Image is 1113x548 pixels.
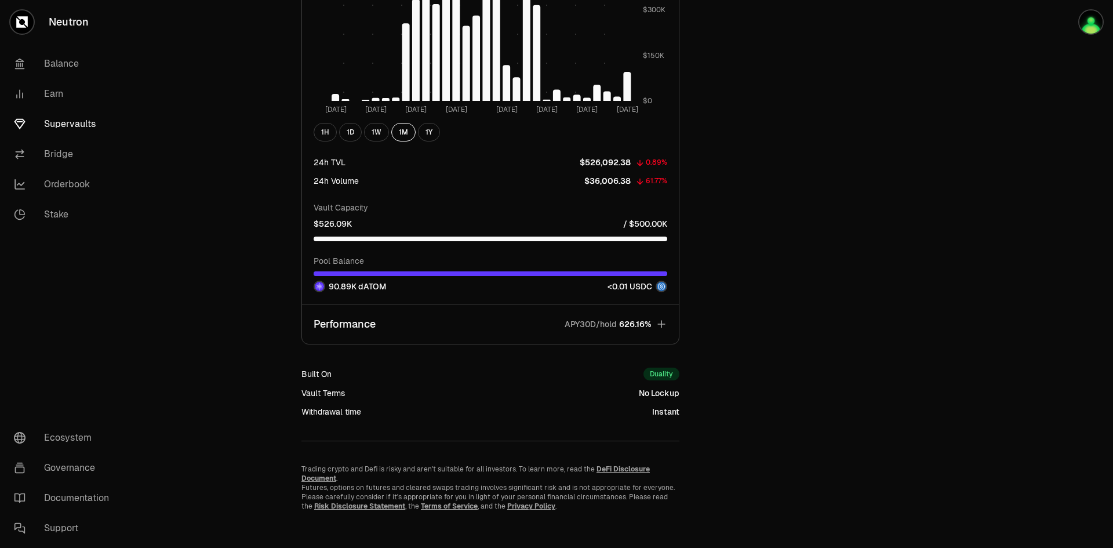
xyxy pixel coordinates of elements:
[5,483,125,513] a: Documentation
[580,157,631,168] p: $526,092.38
[5,423,125,453] a: Ecosystem
[314,255,667,267] p: Pool Balance
[657,282,666,291] img: USDC Logo
[314,123,337,141] button: 1H
[314,502,405,511] a: Risk Disclosure Statement
[5,453,125,483] a: Governance
[325,105,347,114] tspan: [DATE]
[5,109,125,139] a: Supervaults
[391,123,416,141] button: 1M
[301,464,650,483] a: DeFi Disclosure Document
[643,96,652,106] tspan: $0
[617,105,638,114] tspan: [DATE]
[421,502,478,511] a: Terms of Service
[643,5,665,14] tspan: $300K
[365,105,387,114] tspan: [DATE]
[5,139,125,169] a: Bridge
[339,123,362,141] button: 1D
[301,464,679,483] p: Trading crypto and Defi is risky and aren't suitable for all investors. To learn more, read the .
[405,105,427,114] tspan: [DATE]
[5,169,125,199] a: Orderbook
[652,406,679,418] div: Instant
[576,105,598,114] tspan: [DATE]
[507,502,555,511] a: Privacy Policy
[639,387,679,399] div: No Lockup
[565,318,617,330] p: APY30D/hold
[646,156,667,169] div: 0.89%
[301,368,332,380] div: Built On
[364,123,389,141] button: 1W
[5,79,125,109] a: Earn
[315,282,324,291] img: dATOM Logo
[536,105,558,114] tspan: [DATE]
[5,513,125,543] a: Support
[301,387,345,399] div: Vault Terms
[646,175,667,188] div: 61.77%
[584,175,631,187] p: $36,006.38
[643,51,664,60] tspan: $150K
[623,218,667,230] p: / $500.00K
[314,281,386,292] div: 90.89K dATOM
[302,304,679,344] button: PerformanceAPY30D/hold626.16%
[5,199,125,230] a: Stake
[314,175,359,187] div: 24h Volume
[314,218,352,230] p: $526.09K
[301,406,361,418] div: Withdrawal time
[496,105,518,114] tspan: [DATE]
[446,105,467,114] tspan: [DATE]
[418,123,440,141] button: 1Y
[314,202,667,213] p: Vault Capacity
[608,281,667,292] div: <0.01 USDC
[5,49,125,79] a: Balance
[643,368,679,380] div: Duality
[314,157,345,168] div: 24h TVL
[1079,10,1103,34] img: picsou
[619,318,651,330] span: 626.16%
[314,316,376,332] p: Performance
[301,483,679,511] p: Futures, options on futures and cleared swaps trading involves significant risk and is not approp...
